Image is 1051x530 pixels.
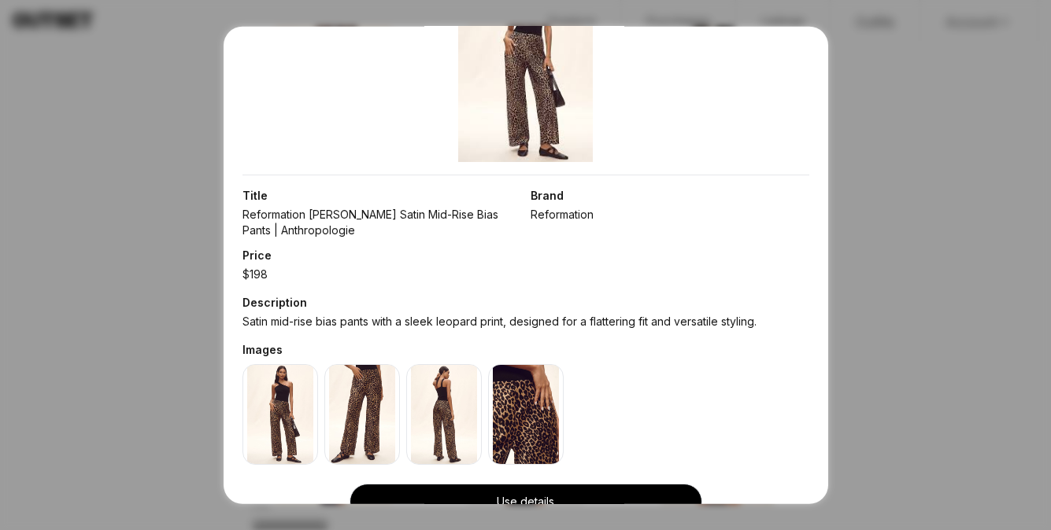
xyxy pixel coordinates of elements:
span: Price [242,248,521,263]
span: Brand [531,188,809,204]
span: Title [242,188,521,204]
img: Product image 2 [324,364,400,465]
span: Satin mid-rise bias pants with a sleek leopard print, designed for a flattering fit and versatile... [242,314,809,329]
span: Description [242,295,809,311]
img: Product image 4 [488,364,564,465]
span: Reformation [531,207,809,223]
img: Product image 1 [242,364,318,465]
img: Product image 3 [406,364,482,465]
span: $ 198 [242,267,521,282]
span: Reformation [PERSON_NAME] Satin Mid-Rise Bias Pants | Anthropologie [242,207,521,238]
button: Use details [350,484,702,520]
span: Images [242,342,809,358]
